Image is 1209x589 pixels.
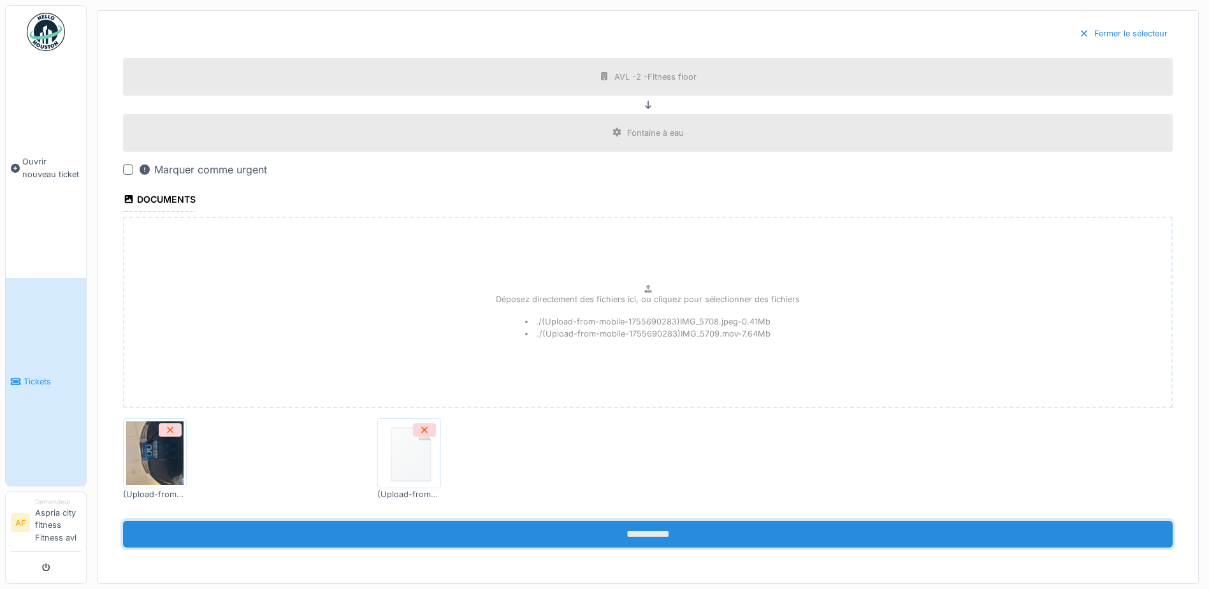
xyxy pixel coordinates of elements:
[525,328,771,340] li: ./(Upload-from-mobile-1755690283)IMG_5709.mov - 7.64 Mb
[22,156,81,180] span: Ouvrir nouveau ticket
[35,497,81,549] li: Aspria city fitness Fitness avl
[35,497,81,507] div: Demandeur
[123,190,196,212] div: Documents
[123,488,187,500] div: (Upload-from-mobile-1755690283)IMG_5708.jpeg
[6,58,86,278] a: Ouvrir nouveau ticket
[24,375,81,388] span: Tickets
[1074,25,1173,42] div: Fermer le sélecteur
[614,71,697,83] div: AVL -2 -Fitness floor
[11,497,81,552] a: AF DemandeurAspria city fitness Fitness avl
[377,488,441,500] div: (Upload-from-mobile-1755690283)IMG_5709.mov
[138,162,267,177] div: Marquer comme urgent
[627,127,684,139] div: Fontaine à eau
[496,293,800,305] p: Déposez directement des fichiers ici, ou cliquez pour sélectionner des fichiers
[11,513,30,532] li: AF
[380,421,438,485] img: 84750757-fdcc6f00-afbb-11ea-908a-1074b026b06b.png
[525,316,771,328] li: ./(Upload-from-mobile-1755690283)IMG_5708.jpeg - 0.41 Mb
[27,13,65,51] img: Badge_color-CXgf-gQk.svg
[126,421,184,485] img: ggilo1aazk168ank6qlz1nsedwr0
[6,278,86,486] a: Tickets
